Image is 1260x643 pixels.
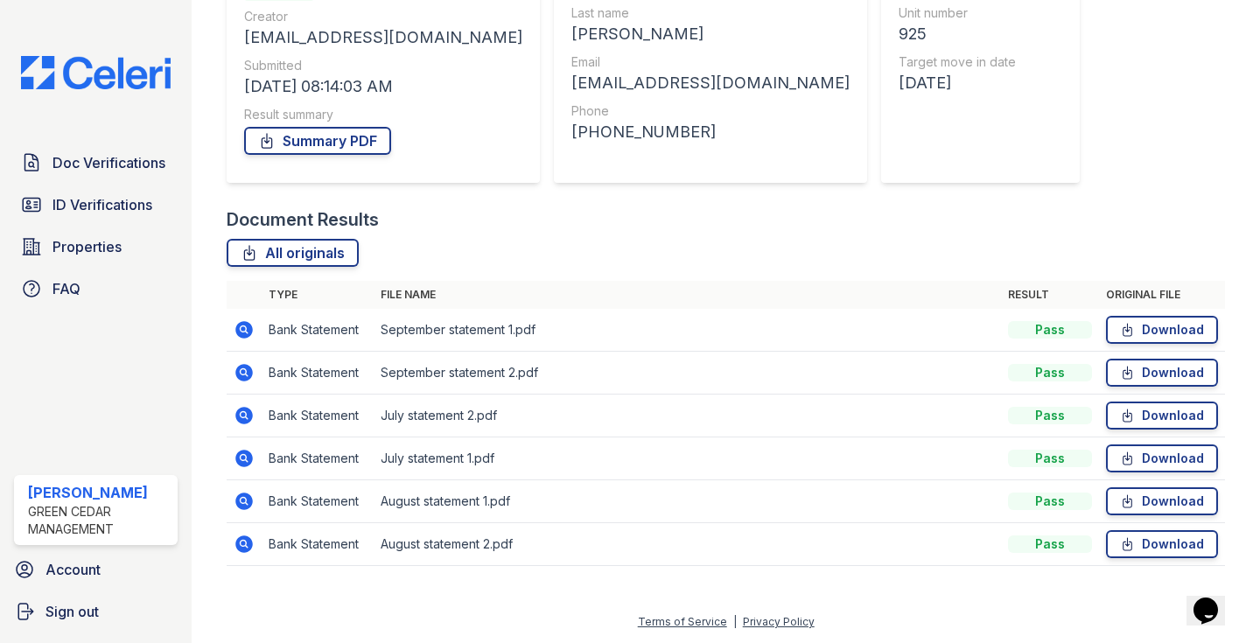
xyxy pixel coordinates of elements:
[52,236,122,257] span: Properties
[571,120,850,144] div: [PHONE_NUMBER]
[244,74,522,99] div: [DATE] 08:14:03 AM
[1008,535,1092,553] div: Pass
[14,229,178,264] a: Properties
[52,152,165,173] span: Doc Verifications
[571,4,850,22] div: Last name
[899,71,1062,95] div: [DATE]
[899,53,1062,71] div: Target move in date
[1106,316,1218,344] a: Download
[227,239,359,267] a: All originals
[227,207,379,232] div: Document Results
[374,309,1001,352] td: September statement 1.pdf
[244,25,522,50] div: [EMAIL_ADDRESS][DOMAIN_NAME]
[374,395,1001,437] td: July statement 2.pdf
[571,71,850,95] div: [EMAIL_ADDRESS][DOMAIN_NAME]
[244,127,391,155] a: Summary PDF
[1106,444,1218,472] a: Download
[1001,281,1099,309] th: Result
[733,615,737,628] div: |
[262,395,374,437] td: Bank Statement
[1008,407,1092,424] div: Pass
[1008,493,1092,510] div: Pass
[244,57,522,74] div: Submitted
[1106,359,1218,387] a: Download
[1099,281,1225,309] th: Original file
[45,559,101,580] span: Account
[1008,450,1092,467] div: Pass
[374,437,1001,480] td: July statement 1.pdf
[374,480,1001,523] td: August statement 1.pdf
[1008,321,1092,339] div: Pass
[7,594,185,629] a: Sign out
[1186,573,1242,626] iframe: chat widget
[14,271,178,306] a: FAQ
[638,615,727,628] a: Terms of Service
[743,615,815,628] a: Privacy Policy
[52,194,152,215] span: ID Verifications
[45,601,99,622] span: Sign out
[14,145,178,180] a: Doc Verifications
[571,22,850,46] div: [PERSON_NAME]
[374,523,1001,566] td: August statement 2.pdf
[28,503,171,538] div: Green Cedar Management
[28,482,171,503] div: [PERSON_NAME]
[262,281,374,309] th: Type
[262,309,374,352] td: Bank Statement
[52,278,80,299] span: FAQ
[899,4,1062,22] div: Unit number
[374,352,1001,395] td: September statement 2.pdf
[1106,530,1218,558] a: Download
[7,552,185,587] a: Account
[571,53,850,71] div: Email
[1008,364,1092,381] div: Pass
[262,523,374,566] td: Bank Statement
[14,187,178,222] a: ID Verifications
[244,8,522,25] div: Creator
[262,480,374,523] td: Bank Statement
[262,352,374,395] td: Bank Statement
[899,22,1062,46] div: 925
[1106,402,1218,430] a: Download
[1106,487,1218,515] a: Download
[571,102,850,120] div: Phone
[262,437,374,480] td: Bank Statement
[374,281,1001,309] th: File name
[244,106,522,123] div: Result summary
[7,56,185,89] img: CE_Logo_Blue-a8612792a0a2168367f1c8372b55b34899dd931a85d93a1a3d3e32e68fde9ad4.png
